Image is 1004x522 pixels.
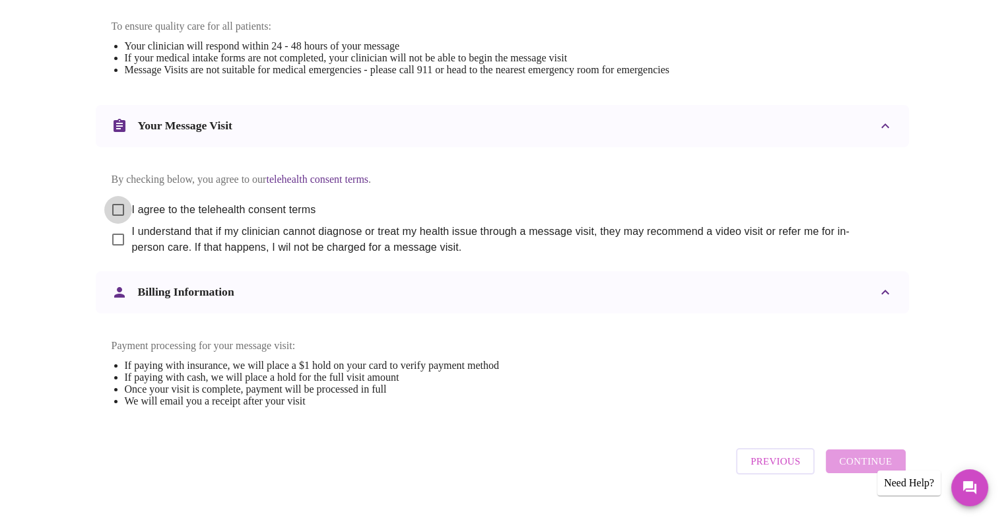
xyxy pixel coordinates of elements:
[951,469,988,506] button: Messages
[112,20,669,32] p: To ensure quality care for all patients:
[736,448,815,474] button: Previous
[751,453,800,470] span: Previous
[125,383,499,395] li: Once your visit is complete, payment will be processed in full
[96,271,909,313] div: Billing Information
[125,372,499,383] li: If paying with cash, we will place a hold for the full visit amount
[132,224,883,255] span: I understand that if my clinician cannot diagnose or treat my health issue through a message visi...
[96,105,909,147] div: Your Message Visit
[266,174,368,185] a: telehealth consent terms
[112,340,499,352] p: Payment processing for your message visit:
[132,202,316,218] span: I agree to the telehealth consent terms
[125,40,669,52] li: Your clinician will respond within 24 - 48 hours of your message
[125,64,669,76] li: Message Visits are not suitable for medical emergencies - please call 911 or head to the nearest ...
[138,285,234,299] h3: Billing Information
[138,119,232,133] h3: Your Message Visit
[877,471,941,496] div: Need Help?
[125,52,669,64] li: If your medical intake forms are not completed, your clinician will not be able to begin the mess...
[125,395,499,407] li: We will email you a receipt after your visit
[112,174,893,185] p: By checking below, you agree to our .
[125,360,499,372] li: If paying with insurance, we will place a $1 hold on your card to verify payment method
